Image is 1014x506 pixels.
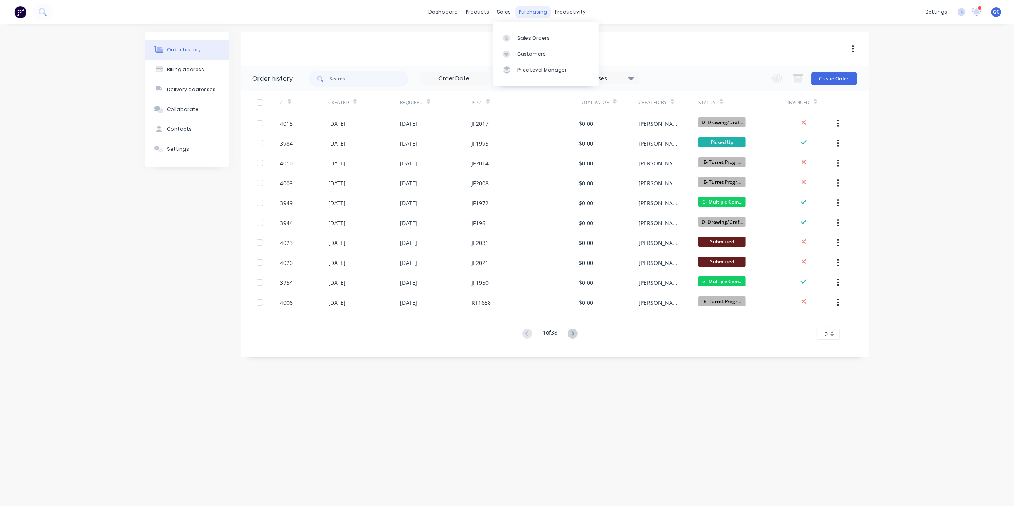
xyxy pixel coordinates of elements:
[145,99,229,119] button: Collaborate
[328,179,346,187] div: [DATE]
[167,106,199,113] div: Collaborate
[471,199,489,207] div: JF1972
[579,91,638,113] div: Total Value
[167,66,204,73] div: Billing address
[167,126,192,133] div: Contacts
[280,91,328,113] div: #
[400,179,417,187] div: [DATE]
[471,278,489,287] div: JF1950
[698,137,746,147] span: Picked Up
[698,237,746,247] span: Submitted
[698,177,746,187] span: E- Turret Progr...
[638,239,682,247] div: [PERSON_NAME]
[638,139,682,148] div: [PERSON_NAME]
[280,239,293,247] div: 4023
[421,73,488,85] input: Order Date
[280,179,293,187] div: 4009
[493,46,599,62] a: Customers
[328,139,346,148] div: [DATE]
[493,62,599,78] a: Price Level Manager
[638,219,682,227] div: [PERSON_NAME]
[698,157,746,167] span: E- Turret Progr...
[638,91,698,113] div: Created By
[698,99,716,106] div: Status
[551,6,590,18] div: productivity
[638,179,682,187] div: [PERSON_NAME]
[638,119,682,128] div: [PERSON_NAME]
[471,119,489,128] div: JF2017
[579,159,593,167] div: $0.00
[638,298,682,307] div: [PERSON_NAME]
[400,298,417,307] div: [DATE]
[400,159,417,167] div: [DATE]
[328,159,346,167] div: [DATE]
[400,199,417,207] div: [DATE]
[517,51,546,58] div: Customers
[471,91,579,113] div: PO #
[579,119,593,128] div: $0.00
[515,6,551,18] div: purchasing
[698,257,746,267] span: Submitted
[145,119,229,139] button: Contacts
[579,179,593,187] div: $0.00
[638,159,682,167] div: [PERSON_NAME]
[579,99,609,106] div: Total Value
[698,276,746,286] span: G- Multiple Com...
[517,35,550,42] div: Sales Orders
[993,8,1000,16] span: GC
[698,296,746,306] span: E- Turret Progr...
[400,259,417,267] div: [DATE]
[328,259,346,267] div: [DATE]
[638,278,682,287] div: [PERSON_NAME]
[400,239,417,247] div: [DATE]
[638,199,682,207] div: [PERSON_NAME]
[424,6,462,18] a: dashboard
[330,71,409,87] input: Search...
[145,139,229,159] button: Settings
[788,99,810,106] div: Invoiced
[698,217,746,227] span: D- Drawing/Draf...
[280,259,293,267] div: 4020
[788,91,835,113] div: Invoiced
[543,328,557,340] div: 1 of 38
[400,99,423,106] div: Required
[280,278,293,287] div: 3954
[145,80,229,99] button: Delivery addresses
[471,159,489,167] div: JF2014
[471,139,489,148] div: JF1995
[471,239,489,247] div: JF2031
[280,199,293,207] div: 3949
[145,60,229,80] button: Billing address
[572,74,639,83] div: 29 Statuses
[822,330,828,338] span: 10
[328,91,400,113] div: Created
[638,259,682,267] div: [PERSON_NAME]
[280,298,293,307] div: 4006
[921,6,951,18] div: settings
[579,199,593,207] div: $0.00
[579,259,593,267] div: $0.00
[280,139,293,148] div: 3984
[471,179,489,187] div: JF2008
[698,197,746,207] span: G- Multiple Com...
[493,6,515,18] div: sales
[145,40,229,60] button: Order history
[328,298,346,307] div: [DATE]
[280,159,293,167] div: 4010
[579,239,593,247] div: $0.00
[400,91,471,113] div: Required
[328,278,346,287] div: [DATE]
[698,91,788,113] div: Status
[811,72,857,85] button: Create Order
[462,6,493,18] div: products
[400,219,417,227] div: [DATE]
[471,259,489,267] div: JF2021
[280,219,293,227] div: 3944
[328,99,349,106] div: Created
[328,219,346,227] div: [DATE]
[400,139,417,148] div: [DATE]
[328,119,346,128] div: [DATE]
[471,298,491,307] div: RT1658
[280,119,293,128] div: 4015
[517,66,567,74] div: Price Level Manager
